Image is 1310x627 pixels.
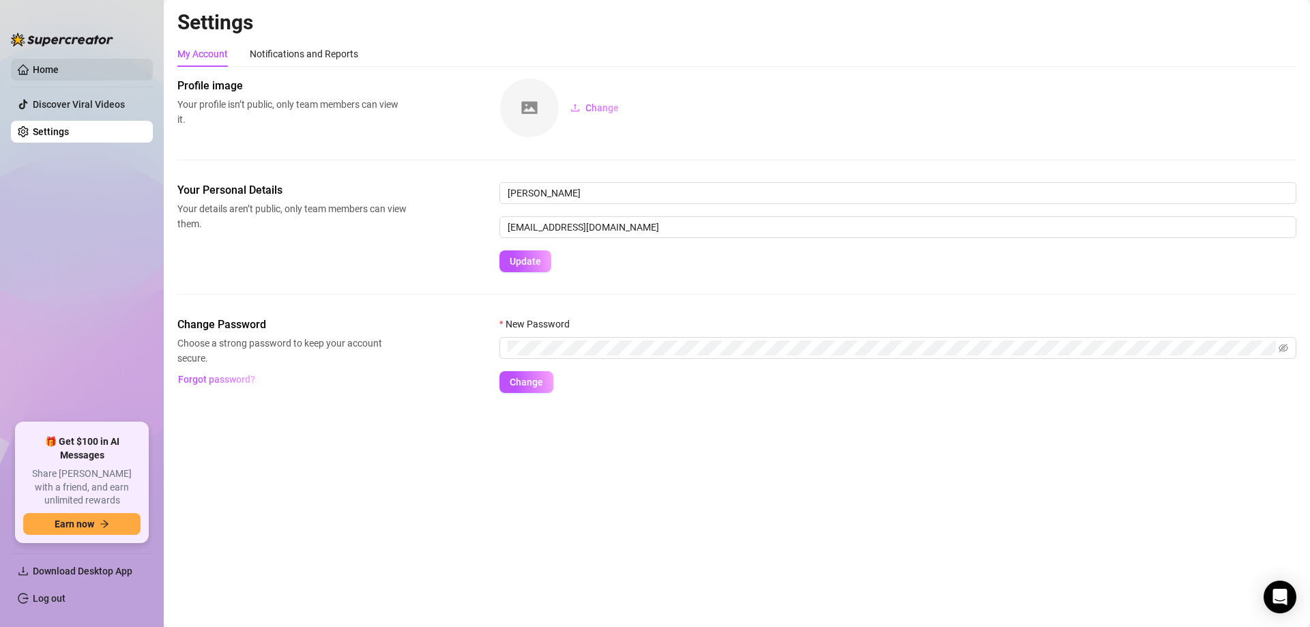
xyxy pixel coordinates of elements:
button: Earn nowarrow-right [23,513,141,535]
div: Notifications and Reports [250,46,358,61]
button: Forgot password? [177,368,255,390]
span: eye-invisible [1279,343,1288,353]
span: 🎁 Get $100 in AI Messages [23,435,141,462]
span: Update [510,256,541,267]
a: Discover Viral Videos [33,99,125,110]
div: My Account [177,46,228,61]
span: upload [570,103,580,113]
img: logo-BBDzfeDw.svg [11,33,113,46]
button: Change [559,97,630,119]
span: Your profile isn’t public, only team members can view it. [177,97,407,127]
span: Change Password [177,317,407,333]
button: Change [499,371,553,393]
span: Change [585,102,619,113]
span: Earn now [55,519,94,529]
span: Download Desktop App [33,566,132,577]
input: Enter name [499,182,1296,204]
span: Forgot password? [178,374,255,385]
a: Home [33,64,59,75]
span: Share [PERSON_NAME] with a friend, and earn unlimited rewards [23,467,141,508]
a: Log out [33,593,65,604]
img: square-placeholder.png [500,78,559,137]
input: New Password [508,340,1276,355]
div: Open Intercom Messenger [1264,581,1296,613]
button: Update [499,250,551,272]
input: Enter new email [499,216,1296,238]
span: Choose a strong password to keep your account secure. [177,336,407,366]
span: Profile image [177,78,407,94]
span: Your details aren’t public, only team members can view them. [177,201,407,231]
a: Settings [33,126,69,137]
label: New Password [499,317,579,332]
span: download [18,566,29,577]
span: Change [510,377,543,388]
span: arrow-right [100,519,109,529]
h2: Settings [177,10,1296,35]
span: Your Personal Details [177,182,407,199]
